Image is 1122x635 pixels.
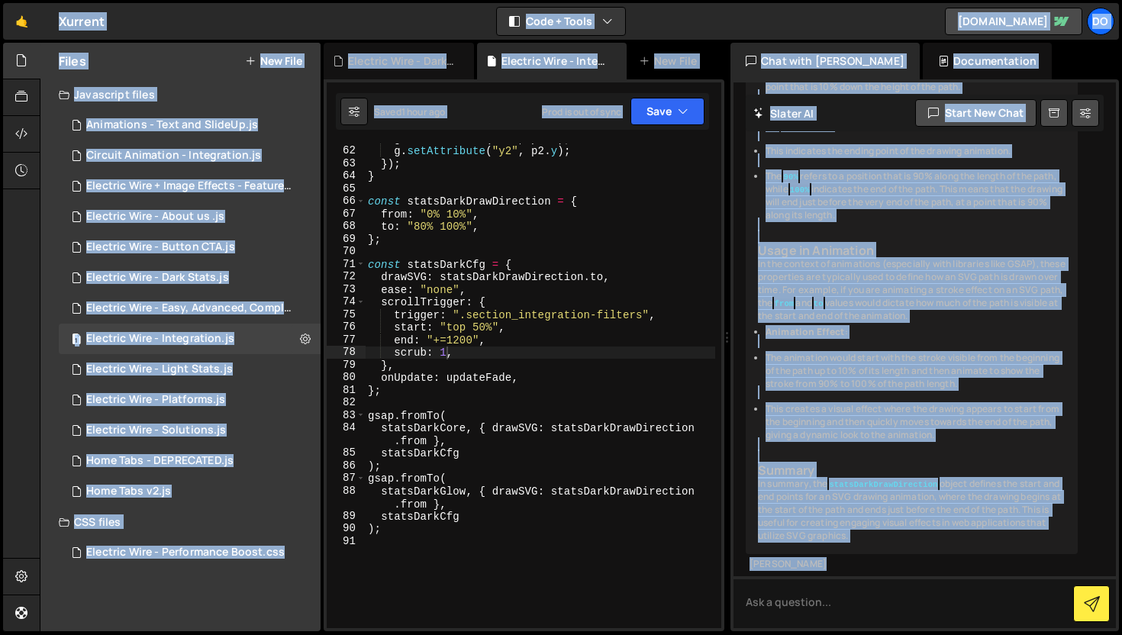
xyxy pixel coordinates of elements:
div: Electric Wire - Dark Stats.js [348,53,455,69]
div: 71 [327,258,366,271]
button: Start new chat [915,99,1037,127]
div: 81 [327,384,366,397]
div: 76 [327,321,366,334]
div: Circuit Animation - Integration.js [86,149,261,163]
div: 62 [327,144,366,157]
div: 75 [327,308,366,321]
div: CSS files [40,507,321,537]
code: to [812,298,825,309]
div: 87 [327,472,366,485]
div: 69 [327,233,366,246]
div: Home Tabs v2.js [86,485,171,498]
div: Chat with [PERSON_NAME] [730,43,920,79]
div: 13741/40380.js [59,110,321,140]
button: Code + Tools [497,8,625,35]
div: 13741/34720.js [59,446,321,476]
div: 13741/39793.js [59,293,326,324]
a: Do [1087,8,1114,35]
div: 73 [327,283,366,296]
div: Electric Wire - Solutions.js [86,424,226,437]
div: 80 [327,371,366,384]
div: Electric Wire - Integration.js [86,332,234,346]
div: 90 [327,522,366,535]
div: Prod is out of sync [542,105,621,118]
div: 86 [327,459,366,472]
button: New File [245,55,302,67]
code: 90% [782,172,799,182]
li: The refers to a position that is 90% along the length of the path, while indicates the end of the... [766,170,1066,221]
div: 83 [327,409,366,422]
div: 13741/40873.js [59,201,321,232]
div: Electric Wire - Performance Boost.css [86,546,285,559]
div: Electric Wire + Image Effects - Features.js [86,179,297,193]
span: 1 [72,334,81,347]
div: Electric Wire - Integration.js [501,53,608,69]
div: Electric Wire - About us .js [86,210,224,224]
li: This indicates the ending point of the drawing animation. [766,145,1066,158]
div: 13741/39729.js [59,385,321,415]
div: 13741/39667.js [59,415,321,446]
div: 88 [327,485,366,510]
div: Electric Wire - Platforms.js [86,393,225,407]
div: 13741/39772.css [59,537,321,568]
div: Animations - Text and SlideUp.js [86,118,258,132]
a: 🤙 [3,3,40,40]
div: 74 [327,295,366,308]
h3: Summary [758,463,1066,478]
div: Documentation [923,43,1052,79]
div: 63 [327,157,366,170]
div: 67 [327,208,366,221]
div: 13741/39781.js [59,354,321,385]
div: 68 [327,220,366,233]
div: 64 [327,169,366,182]
div: Electric Wire - Easy, Advanced, Complete.js [86,301,297,315]
li: : [766,326,1066,339]
div: 13741/45029.js [59,140,321,171]
div: Saved [374,105,445,118]
h3: Usage in Animation [758,243,1066,258]
div: New File [639,53,703,69]
div: 79 [327,359,366,372]
div: 1 hour ago [401,105,446,118]
div: 13741/39731.js [59,232,321,263]
div: 65 [327,182,366,195]
div: 82 [327,396,366,409]
div: 89 [327,510,366,523]
div: 85 [327,446,366,459]
div: 91 [327,535,366,548]
div: 13741/45398.js [59,324,321,354]
button: Save [630,98,704,125]
code: from [772,298,795,309]
div: Electric Wire - Button CTA.js [86,240,235,254]
div: 13741/39792.js [59,171,326,201]
h2: Files [59,53,86,69]
div: Electric Wire - Dark Stats.js [86,271,229,285]
div: 70 [327,245,366,258]
div: 72 [327,270,366,283]
li: This creates a visual effect where the drawing appears to start from the beginning and then quick... [766,403,1066,441]
div: Javascript files [40,79,321,110]
strong: Animation Effect [766,325,845,338]
div: Electric Wire - Light Stats.js [86,363,233,376]
li: The animation would start with the stroke visible from the beginning of the path up to 10% of its... [766,352,1066,390]
div: Home Tabs - DEPRECATED.js [86,454,234,468]
div: [PERSON_NAME] [750,558,1074,571]
a: [DOMAIN_NAME] [945,8,1082,35]
div: 84 [327,421,366,446]
code: statsDarkDrawDirection [827,479,939,490]
div: Xurrent [59,12,105,31]
code: 100% [788,185,811,195]
div: 78 [327,346,366,359]
h2: Slater AI [753,106,814,121]
div: 13741/39773.js [59,263,321,293]
div: 66 [327,195,366,208]
div: 77 [327,334,366,347]
div: 13741/35121.js [59,476,321,507]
